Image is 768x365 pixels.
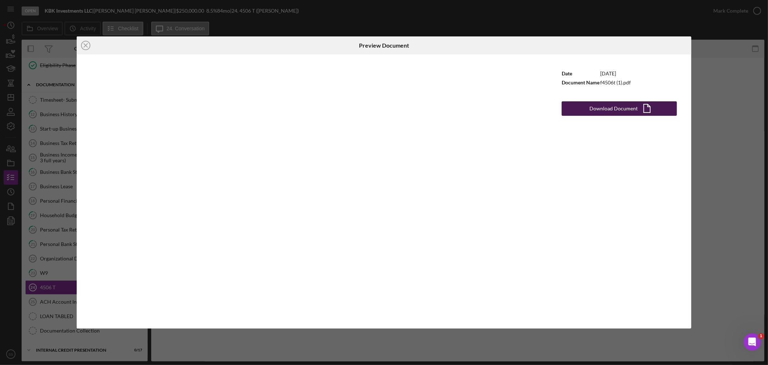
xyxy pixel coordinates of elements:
[562,70,572,76] b: Date
[600,78,632,87] td: f4506t (1).pdf
[590,101,638,116] div: Download Document
[758,333,764,339] span: 1
[600,69,632,78] td: [DATE]
[744,333,761,351] iframe: Intercom live chat
[562,79,600,85] b: Document Name
[77,54,547,329] iframe: File preview
[359,42,409,49] h6: Preview Document
[562,101,677,116] button: Download Document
